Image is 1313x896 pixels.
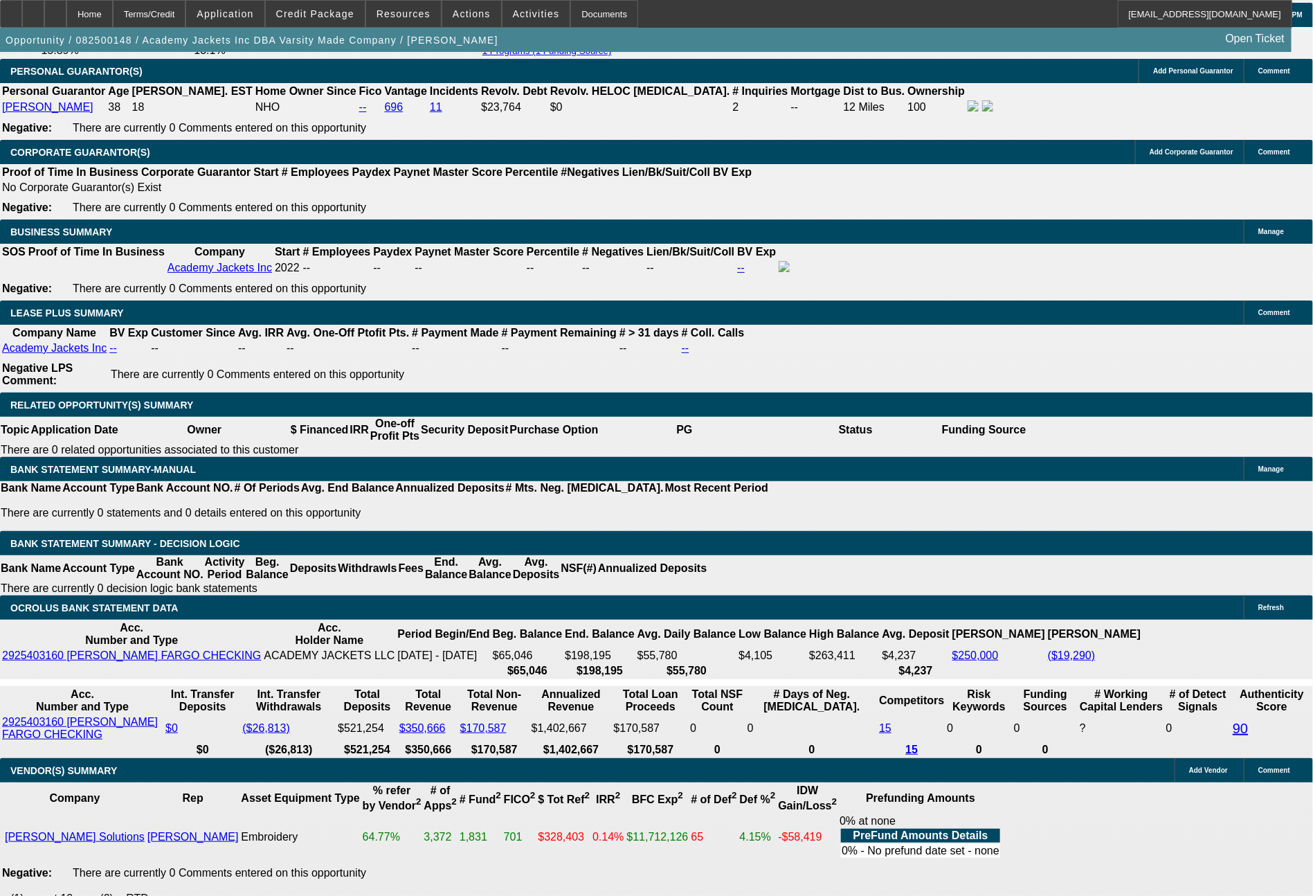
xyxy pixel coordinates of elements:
[183,792,203,804] b: Rep
[646,260,735,276] td: --
[1258,67,1290,75] span: Comment
[739,814,777,860] td: 4.15%
[596,794,620,805] b: IRR
[1258,309,1290,316] span: Comment
[363,785,422,812] b: % refer by Vendor
[496,791,500,801] sup: 2
[532,722,611,735] div: $1,402,667
[147,831,239,843] a: [PERSON_NAME]
[10,147,150,158] span: CORPORATE GUARANTOR(S)
[501,341,617,355] td: --
[2,201,52,213] b: Negative:
[582,246,644,258] b: # Negatives
[682,327,745,339] b: # Coll. Calls
[732,85,788,97] b: # Inquiries
[132,85,253,97] b: [PERSON_NAME]. EST
[527,262,579,274] div: --
[1079,688,1164,714] th: # Working Capital Lenders
[840,815,1002,859] div: 0% at none
[778,785,837,812] b: IDW Gain/Loss
[689,688,745,714] th: Sum of the Total NSF Count and Total Overdraft Fee Count from Ocrolus
[619,341,680,355] td: --
[637,621,737,647] th: Avg. Daily Balance
[150,341,236,355] td: --
[492,621,563,647] th: Beg. Balance
[879,722,891,734] a: 15
[513,8,560,19] span: Activities
[141,166,251,178] b: Corporate Guarantor
[366,1,441,27] button: Resources
[266,1,365,27] button: Credit Package
[420,417,509,443] th: Security Deposit
[397,649,490,663] td: [DATE] - [DATE]
[946,688,1011,714] th: Risk Keywords
[550,85,730,97] b: Revolv. HELOC [MEDICAL_DATA].
[242,722,290,734] a: ($26,813)
[713,166,752,178] b: BV Exp
[622,166,710,178] b: Lien/Bk/Suit/Coll
[502,327,617,339] b: # Payment Remaining
[10,464,196,475] span: BANK STATEMENT SUMMARY-MANUAL
[1,245,26,259] th: SOS
[370,417,420,443] th: One-off Profit Pts
[73,122,366,134] span: There are currently 0 Comments entered on this opportunity
[691,814,738,860] td: 65
[415,246,523,258] b: Paynet Master Score
[394,166,502,178] b: Paynet Master Score
[255,100,357,115] td: NHO
[62,555,136,582] th: Account Type
[1013,743,1078,757] th: 0
[747,715,877,742] td: 0
[952,621,1046,647] th: [PERSON_NAME]
[737,246,776,258] b: BV Exp
[505,481,664,495] th: # Mts. Neg. [MEDICAL_DATA].
[2,716,158,740] a: 2925403160 [PERSON_NAME] FARGO CHECKING
[430,101,442,113] a: 11
[372,260,413,276] td: --
[167,262,272,274] a: Academy Jackets Inc
[808,621,880,647] th: High Balance
[245,555,289,582] th: Beg. Balance
[468,555,511,582] th: Avg. Balance
[237,341,284,355] td: --
[255,85,356,97] b: Home Owner Since
[492,649,563,663] td: $65,046
[531,688,612,714] th: Annualized Revenue
[5,831,145,843] a: [PERSON_NAME] Solutions
[878,688,945,714] th: Competitors
[349,417,370,443] th: IRR
[459,814,502,860] td: 1,831
[165,722,178,734] a: $0
[613,688,689,714] th: Total Loan Proceeds
[424,814,458,860] td: 3,372
[770,417,941,443] th: Status
[30,417,118,443] th: Application Date
[186,1,264,27] button: Application
[385,85,427,97] b: Vantage
[1150,148,1233,156] span: Add Corporate Guarantor
[399,688,458,714] th: Total Revenue
[1166,688,1231,714] th: # of Detect Signals
[582,262,644,274] div: --
[1258,228,1284,235] span: Manage
[678,791,683,801] sup: 2
[530,791,535,801] sup: 2
[240,814,360,860] td: Embroidery
[1047,621,1141,647] th: [PERSON_NAME]
[287,327,409,339] b: Avg. One-Off Ptofit Pts.
[107,100,129,115] td: 38
[832,797,837,807] sup: 2
[1258,465,1284,473] span: Manage
[560,555,597,582] th: NSF(#)
[10,66,143,77] span: PERSONAL GUARANTOR(S)
[242,743,336,757] th: ($26,813)
[10,602,178,613] span: OCROLUS BANK STATEMENT DATA
[1166,715,1231,742] td: 0
[747,743,877,757] th: 0
[738,621,807,647] th: Low Balance
[263,621,395,647] th: Acc. Holder Name
[62,481,136,495] th: Account Type
[853,830,988,841] b: PreFund Amounts Details
[738,649,807,663] td: $4,105
[108,85,129,97] b: Age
